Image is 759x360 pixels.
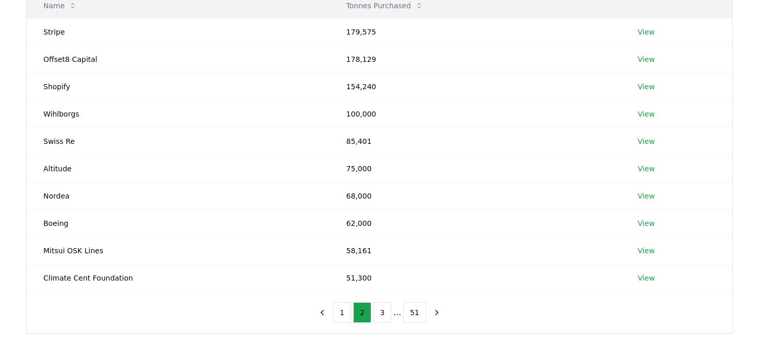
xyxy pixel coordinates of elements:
[27,45,330,73] td: Offset8 Capital
[638,27,655,37] a: View
[330,100,621,127] td: 100,000
[27,209,330,237] td: Boeing
[330,127,621,155] td: 85,401
[27,264,330,291] td: Climate Cent Foundation
[638,54,655,64] a: View
[330,264,621,291] td: 51,300
[373,302,391,323] button: 3
[27,73,330,100] td: Shopify
[353,302,371,323] button: 2
[393,306,401,319] li: ...
[638,136,655,146] a: View
[428,302,446,323] button: next page
[27,182,330,209] td: Nordea
[638,163,655,174] a: View
[330,45,621,73] td: 178,129
[330,155,621,182] td: 75,000
[330,209,621,237] td: 62,000
[638,218,655,228] a: View
[638,246,655,256] a: View
[313,302,331,323] button: previous page
[330,73,621,100] td: 154,240
[330,237,621,264] td: 58,161
[330,182,621,209] td: 68,000
[638,191,655,201] a: View
[333,302,351,323] button: 1
[27,18,330,45] td: Stripe
[27,127,330,155] td: Swiss Re
[27,155,330,182] td: Altitude
[27,237,330,264] td: Mitsui OSK Lines
[638,109,655,119] a: View
[330,18,621,45] td: 179,575
[403,302,426,323] button: 51
[638,81,655,92] a: View
[27,100,330,127] td: Wihlborgs
[638,273,655,283] a: View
